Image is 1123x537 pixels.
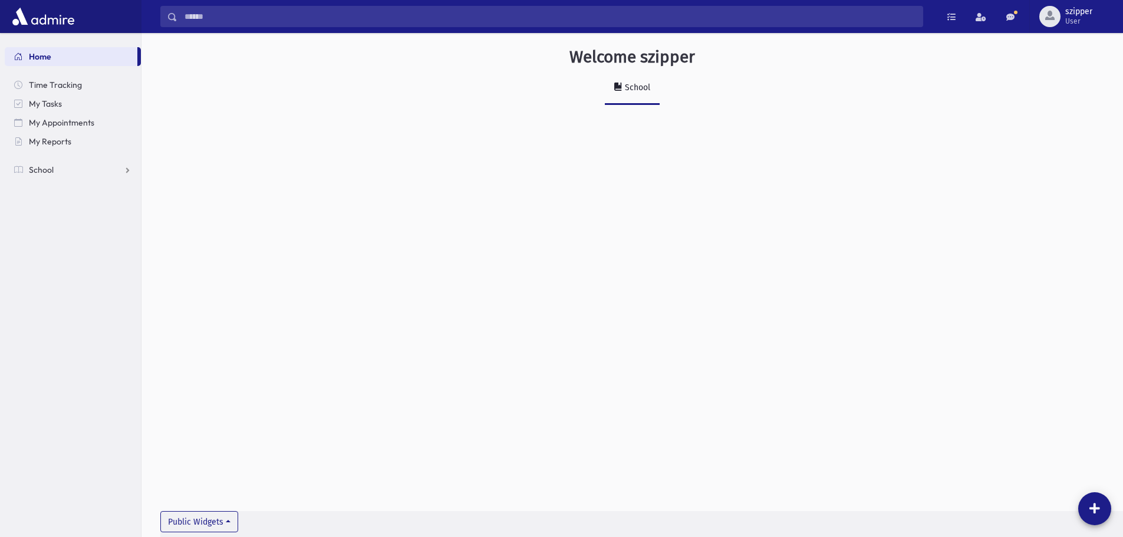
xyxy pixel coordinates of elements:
span: Home [29,51,51,62]
span: My Appointments [29,117,94,128]
a: My Tasks [5,94,141,113]
input: Search [177,6,923,27]
span: User [1065,17,1092,26]
span: School [29,164,54,175]
a: School [605,72,660,105]
span: Time Tracking [29,80,82,90]
a: My Appointments [5,113,141,132]
img: AdmirePro [9,5,77,28]
span: szipper [1065,7,1092,17]
a: Home [5,47,137,66]
a: My Reports [5,132,141,151]
span: My Reports [29,136,71,147]
h3: Welcome szipper [569,47,695,67]
a: Time Tracking [5,75,141,94]
a: School [5,160,141,179]
div: School [623,83,650,93]
button: Public Widgets [160,511,238,532]
span: My Tasks [29,98,62,109]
